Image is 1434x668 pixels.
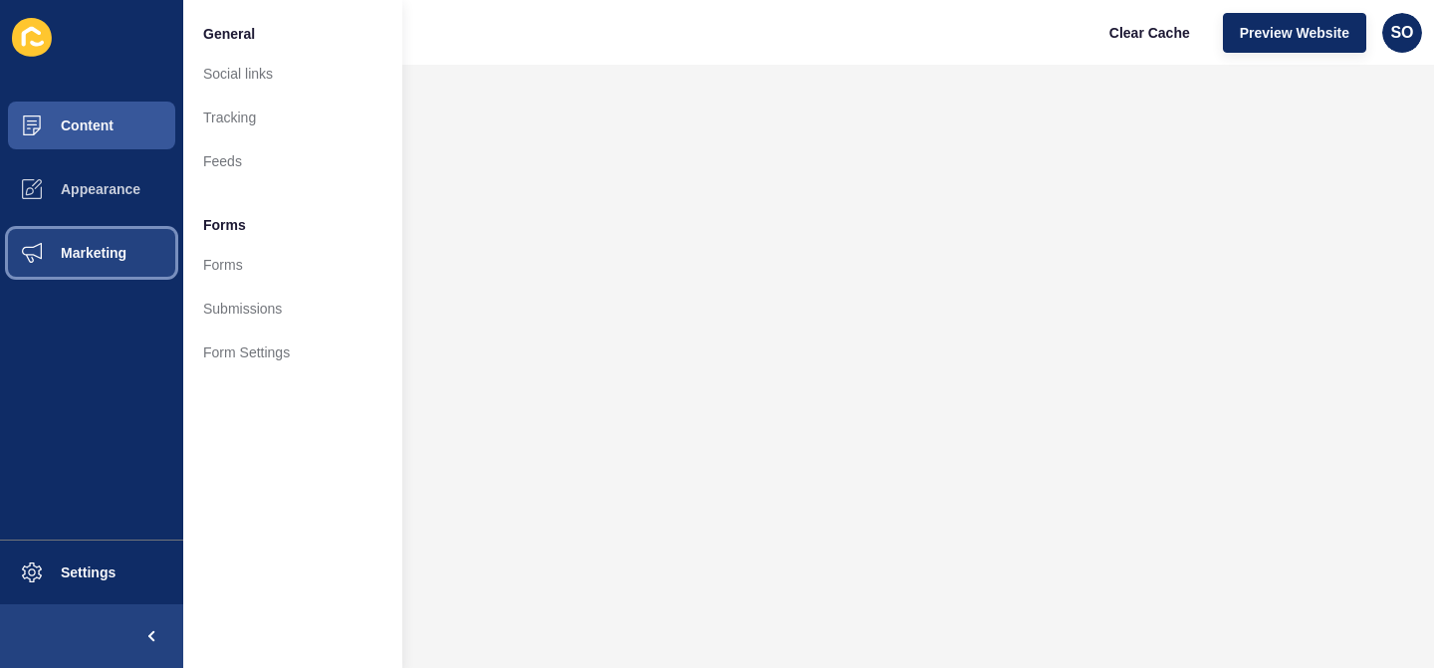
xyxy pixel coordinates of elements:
span: SO [1390,23,1413,43]
a: Tracking [183,96,402,139]
a: Social links [183,52,402,96]
a: Feeds [183,139,402,183]
span: Preview Website [1240,23,1349,43]
a: Form Settings [183,331,402,374]
button: Clear Cache [1092,13,1207,53]
span: Clear Cache [1109,23,1190,43]
a: Submissions [183,287,402,331]
button: Preview Website [1223,13,1366,53]
span: General [203,24,255,44]
a: Forms [183,243,402,287]
span: Forms [203,215,246,235]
